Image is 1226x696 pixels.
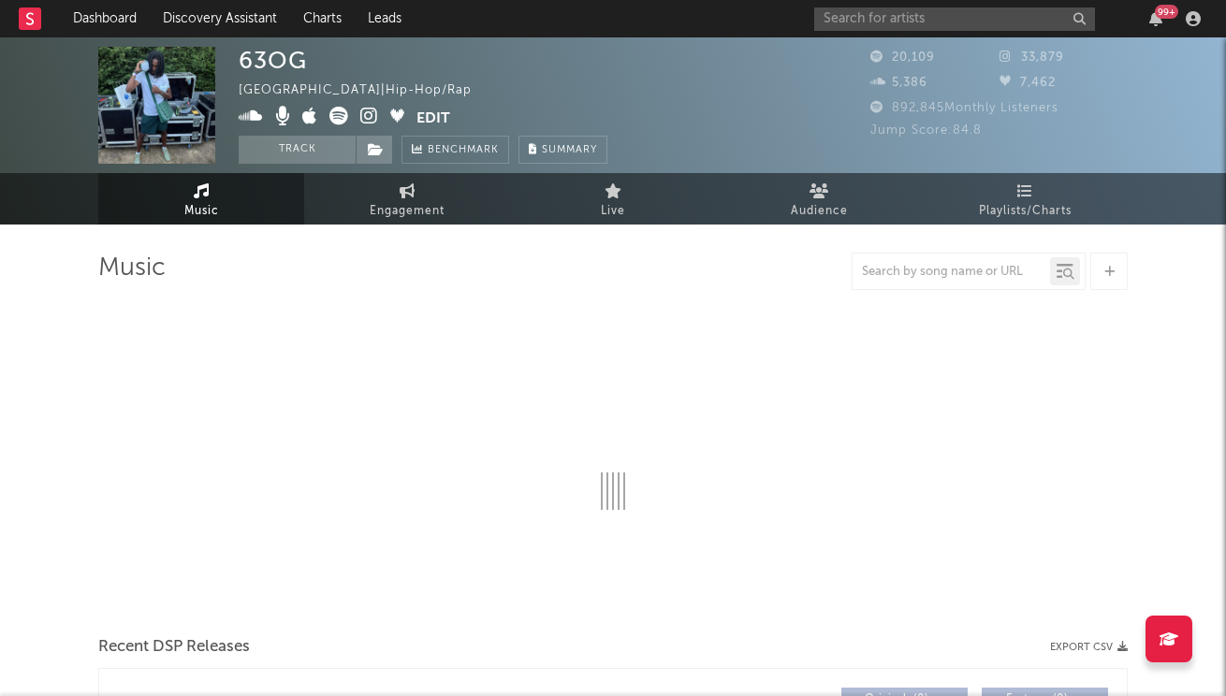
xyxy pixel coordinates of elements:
button: Export CSV [1050,642,1128,653]
span: 5,386 [870,77,927,89]
span: Music [184,200,219,223]
div: 63OG [239,47,307,74]
div: 99 + [1155,5,1178,19]
button: Summary [518,136,607,164]
input: Search for artists [814,7,1095,31]
a: Live [510,173,716,225]
a: Music [98,173,304,225]
span: Engagement [370,200,445,223]
a: Audience [716,173,922,225]
span: Summary [542,145,597,155]
span: 892,845 Monthly Listeners [870,102,1058,114]
span: Playlists/Charts [979,200,1072,223]
a: Playlists/Charts [922,173,1128,225]
span: Live [601,200,625,223]
span: 33,879 [1000,51,1064,64]
span: 7,462 [1000,77,1056,89]
a: Benchmark [401,136,509,164]
button: Track [239,136,356,164]
span: Benchmark [428,139,499,162]
a: Engagement [304,173,510,225]
span: Audience [791,200,848,223]
button: Edit [416,107,450,130]
div: [GEOGRAPHIC_DATA] | Hip-Hop/Rap [239,80,493,102]
span: Jump Score: 84.8 [870,124,982,137]
button: 99+ [1149,11,1162,26]
span: Recent DSP Releases [98,636,250,659]
span: 20,109 [870,51,935,64]
input: Search by song name or URL [853,265,1050,280]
